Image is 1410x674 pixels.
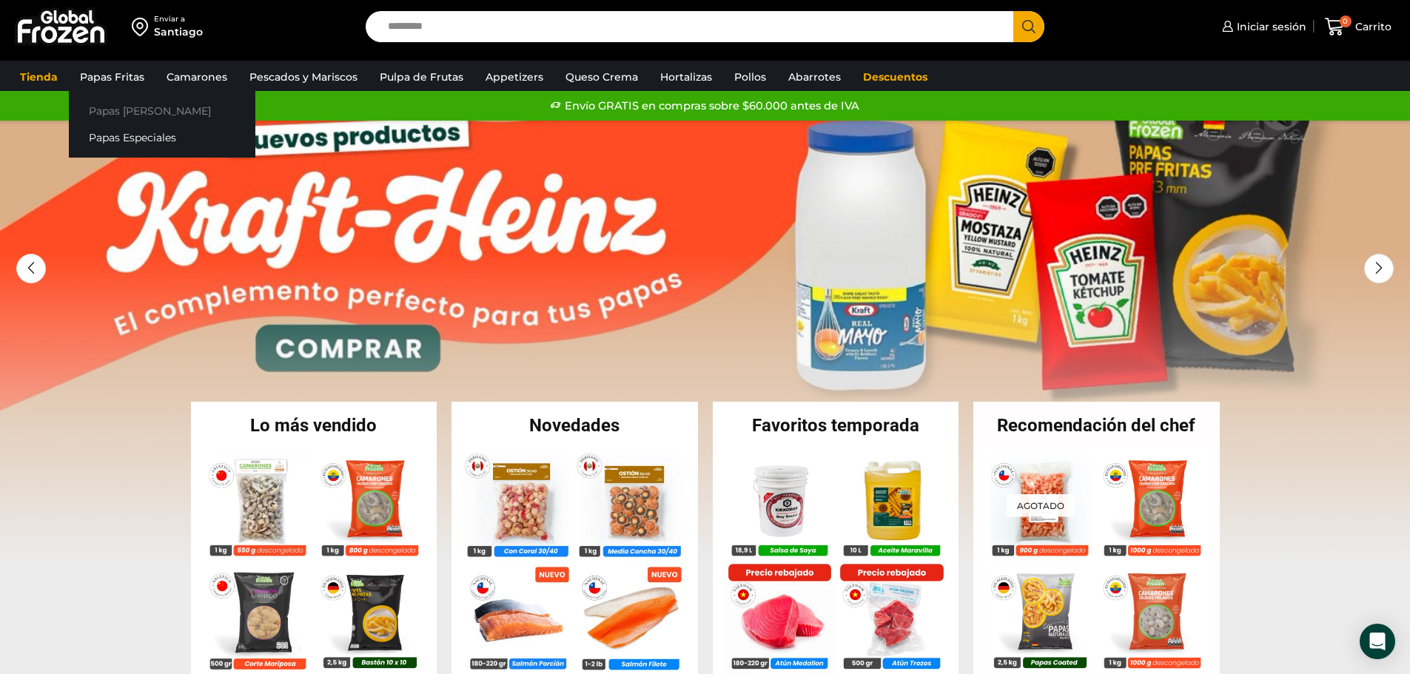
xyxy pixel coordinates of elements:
[1321,10,1395,44] a: 0 Carrito
[1360,624,1395,659] div: Open Intercom Messenger
[727,63,773,91] a: Pollos
[13,63,65,91] a: Tienda
[1233,19,1306,34] span: Iniciar sesión
[69,124,255,152] a: Papas Especiales
[451,417,698,434] h2: Novedades
[973,417,1220,434] h2: Recomendación del chef
[653,63,719,91] a: Hortalizas
[558,63,645,91] a: Queso Crema
[856,63,935,91] a: Descuentos
[159,63,235,91] a: Camarones
[1013,11,1044,42] button: Search button
[372,63,471,91] a: Pulpa de Frutas
[478,63,551,91] a: Appetizers
[69,97,255,124] a: Papas [PERSON_NAME]
[1340,16,1352,27] span: 0
[73,63,152,91] a: Papas Fritas
[132,14,154,39] img: address-field-icon.svg
[191,417,437,434] h2: Lo más vendido
[1352,19,1391,34] span: Carrito
[16,254,46,283] div: Previous slide
[781,63,848,91] a: Abarrotes
[242,63,365,91] a: Pescados y Mariscos
[713,417,959,434] h2: Favoritos temporada
[154,14,203,24] div: Enviar a
[1007,493,1075,516] p: Agotado
[1364,254,1394,283] div: Next slide
[154,24,203,39] div: Santiago
[1218,12,1306,41] a: Iniciar sesión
